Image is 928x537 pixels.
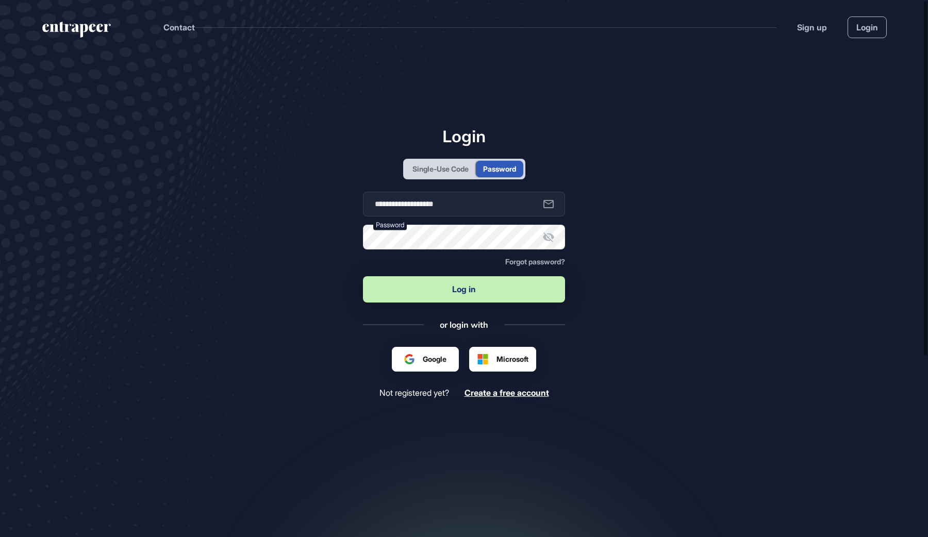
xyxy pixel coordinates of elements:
div: or login with [440,319,488,330]
a: Create a free account [465,388,549,398]
h1: Login [363,126,565,146]
button: Log in [363,276,565,303]
div: Password [483,163,516,174]
a: Login [848,16,887,38]
label: Password [373,219,407,230]
span: Microsoft [496,354,528,364]
span: Not registered yet? [379,388,449,398]
a: Forgot password? [505,258,565,266]
button: Contact [163,21,195,34]
a: Sign up [797,21,827,33]
div: Single-Use Code [412,163,469,174]
a: entrapeer-logo [41,22,112,41]
span: Forgot password? [505,257,565,266]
